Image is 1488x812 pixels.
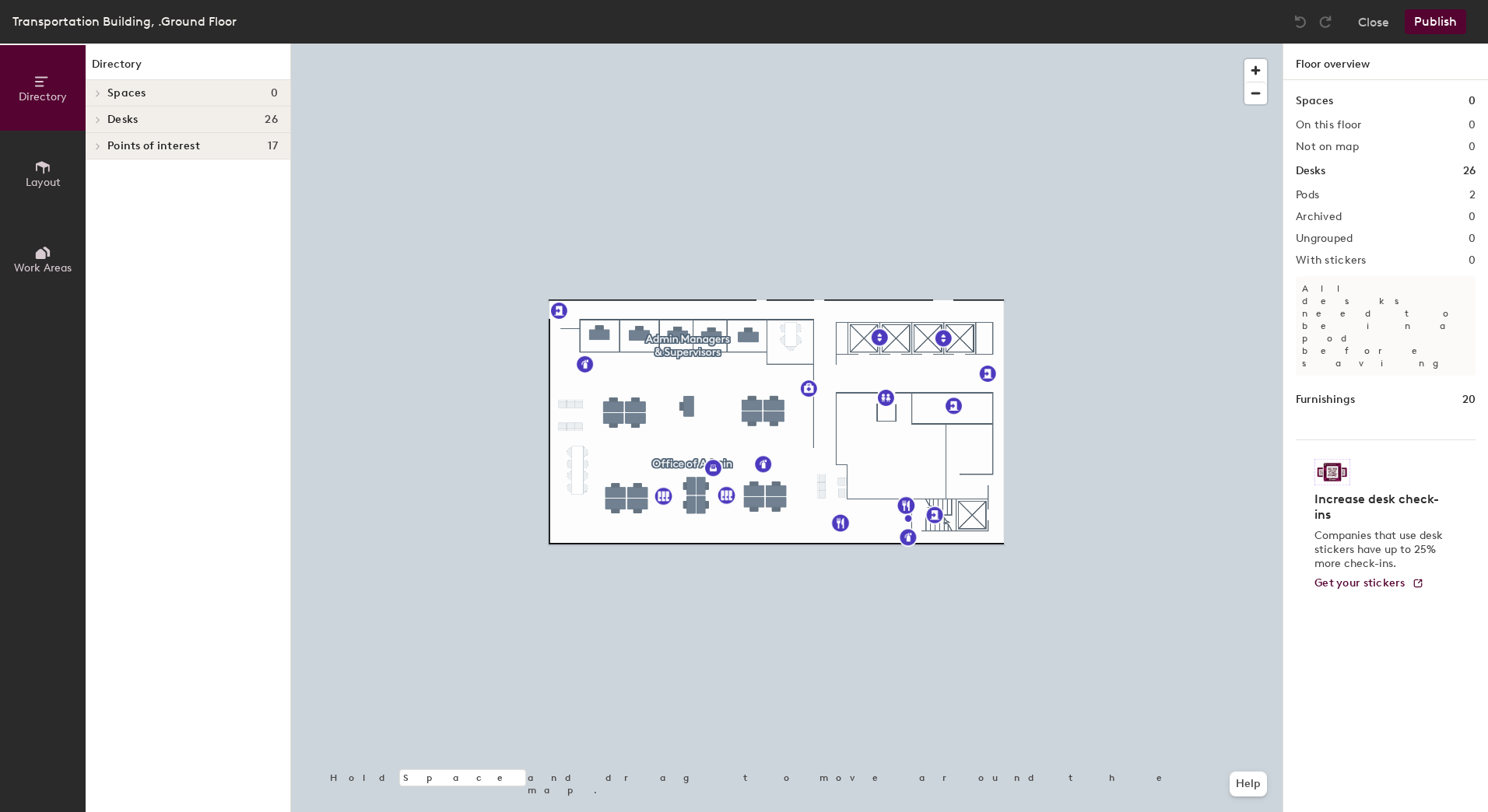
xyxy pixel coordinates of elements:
[1469,189,1476,201] h2: 2
[1296,141,1359,153] h2: Not on map
[1283,44,1488,80] h1: Floor overview
[1230,772,1267,796] button: Help
[107,114,138,126] span: Desks
[1296,254,1367,267] h2: With stickers
[1469,254,1476,267] h2: 0
[12,12,237,31] div: Transportation Building, .Ground Floor
[1314,492,1448,523] h4: Increase desk check-ins
[268,140,278,152] span: 17
[1405,9,1466,34] button: Publish
[265,114,278,126] span: 26
[1296,119,1362,131] h2: On this floor
[1469,93,1476,110] h1: 0
[1358,9,1389,34] button: Close
[1296,276,1476,376] p: All desks need to be in a pod before saving
[1462,391,1476,408] h1: 20
[1314,577,1424,590] a: Get your stickers
[1463,163,1476,180] h1: 26
[1469,119,1476,131] h2: 0
[14,261,72,275] span: Work Areas
[107,87,146,100] span: Spaces
[1296,93,1333,110] h1: Spaces
[26,176,61,189] span: Layout
[1314,459,1350,485] img: Sticker logo
[1318,14,1333,30] img: Redo
[1469,141,1476,153] h2: 0
[1469,233,1476,245] h2: 0
[1469,211,1476,223] h2: 0
[1293,14,1308,30] img: Undo
[271,87,278,100] span: 0
[1296,211,1342,223] h2: Archived
[1296,163,1325,180] h1: Desks
[1296,233,1353,245] h2: Ungrouped
[1296,189,1319,201] h2: Pods
[19,90,67,103] span: Directory
[86,56,290,80] h1: Directory
[1314,529,1448,571] p: Companies that use desk stickers have up to 25% more check-ins.
[1314,576,1406,590] span: Get your stickers
[107,140,200,152] span: Points of interest
[1296,391,1355,408] h1: Furnishings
